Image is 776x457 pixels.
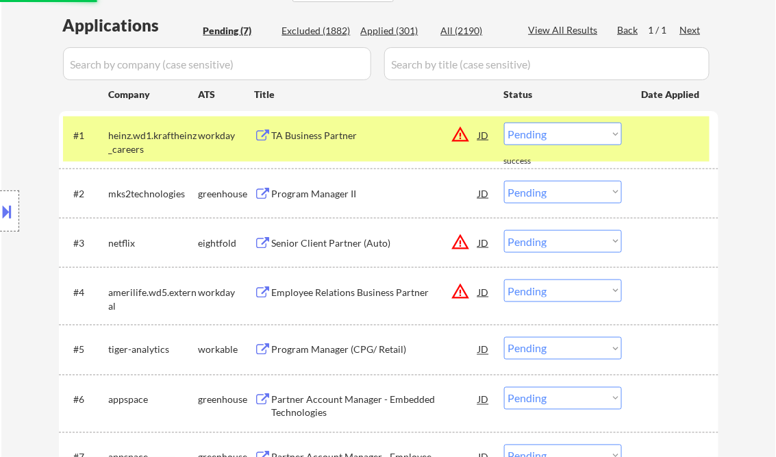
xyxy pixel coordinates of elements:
[74,343,98,357] div: #5
[441,24,510,38] div: All (2190)
[649,23,680,37] div: 1 / 1
[272,286,479,299] div: Employee Relations Business Partner
[451,282,471,301] button: warning_amber
[109,343,199,357] div: tiger-analytics
[74,393,98,407] div: #6
[477,123,491,147] div: JD
[255,88,491,101] div: Title
[504,82,622,106] div: Status
[618,23,640,37] div: Back
[477,337,491,362] div: JD
[477,181,491,206] div: JD
[203,24,272,38] div: Pending (7)
[272,129,479,143] div: TA Business Partner
[272,236,479,250] div: Senior Client Partner (Auto)
[680,23,702,37] div: Next
[504,156,559,167] div: success
[272,187,479,201] div: Program Manager II
[451,125,471,144] button: warning_amber
[109,393,199,407] div: appspace
[63,17,199,34] div: Applications
[477,387,491,412] div: JD
[477,230,491,255] div: JD
[529,23,602,37] div: View All Results
[199,393,255,407] div: greenhouse
[63,47,371,80] input: Search by company (case sensitive)
[384,47,710,80] input: Search by title (case sensitive)
[282,24,351,38] div: Excluded (1882)
[477,280,491,304] div: JD
[361,24,429,38] div: Applied (301)
[272,393,479,420] div: Partner Account Manager - Embedded Technologies
[642,88,702,101] div: Date Applied
[199,343,255,357] div: workable
[451,232,471,251] button: warning_amber
[272,343,479,357] div: Program Manager (CPG/ Retail)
